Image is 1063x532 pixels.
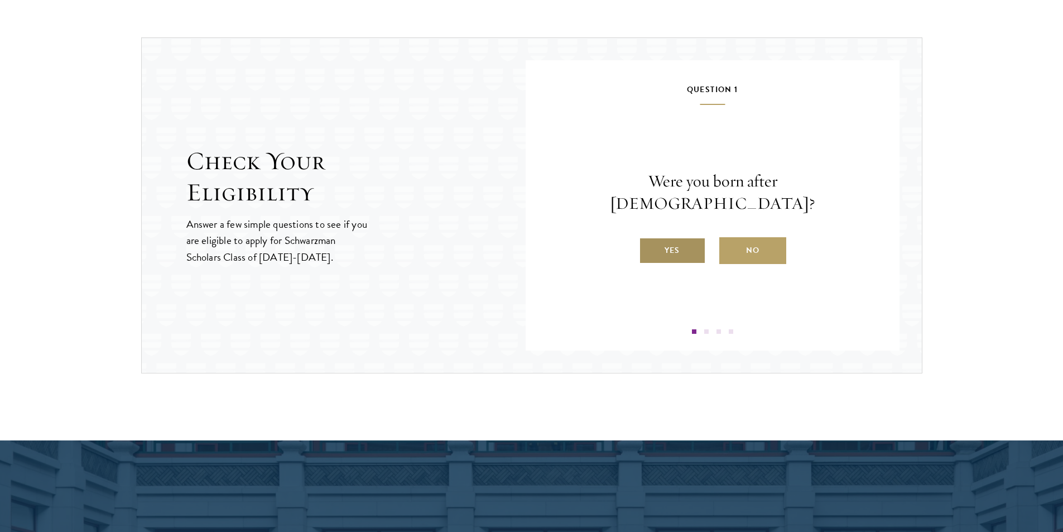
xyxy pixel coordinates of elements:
p: Were you born after [DEMOGRAPHIC_DATA]? [559,170,866,215]
p: Answer a few simple questions to see if you are eligible to apply for Schwarzman Scholars Class o... [186,216,369,265]
label: Yes [639,237,706,264]
h5: Question 1 [559,83,866,105]
h2: Check Your Eligibility [186,146,526,208]
label: No [719,237,786,264]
